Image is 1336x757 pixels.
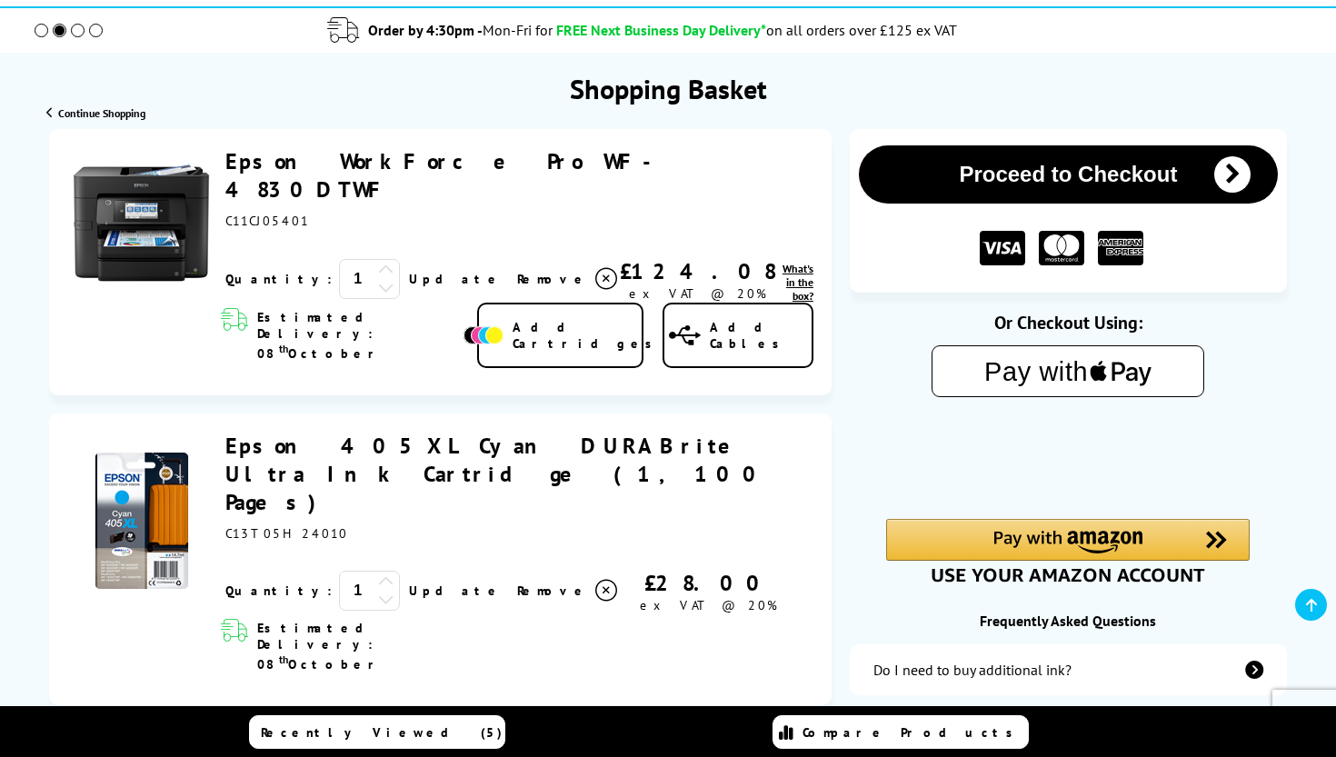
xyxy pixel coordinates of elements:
[886,426,1250,488] iframe: PayPal
[225,583,332,599] span: Quantity:
[46,106,145,120] a: Continue Shopping
[279,652,288,666] sup: th
[257,309,460,362] span: Estimated Delivery: 08 October
[483,21,553,39] span: Mon-Fri for
[803,724,1022,741] span: Compare Products
[710,319,812,352] span: Add Cables
[980,231,1025,266] img: VISA
[1039,231,1084,266] img: MASTER CARD
[773,715,1029,749] a: Compare Products
[249,715,505,749] a: Recently Viewed (5)
[886,519,1250,583] div: Amazon Pay - Use your Amazon account
[257,620,460,672] span: Estimated Delivery: 08 October
[873,661,1072,679] div: Do I need to buy additional ink?
[74,154,210,291] img: Epson WorkForce Pro WF-4830DTWF
[556,21,766,39] span: FREE Next Business Day Delivery*
[783,262,813,303] span: What's in the box?
[766,21,957,39] div: on all orders over £125 ex VAT
[640,597,777,613] span: ex VAT @ 20%
[409,271,503,287] a: Update
[517,577,620,604] a: Delete item from your basket
[513,319,662,352] span: Add Cartridges
[261,724,503,741] span: Recently Viewed (5)
[620,257,775,285] div: £124.08
[9,15,1274,46] li: modal_delivery
[225,147,672,204] a: Epson WorkForce Pro WF-4830DTWF
[629,285,766,302] span: ex VAT @ 20%
[850,311,1287,334] div: Or Checkout Using:
[368,21,553,39] span: Order by 4:30pm -
[1098,231,1143,266] img: American Express
[464,326,503,344] img: Add Cartridges
[74,453,210,589] img: Epson 405XL Cyan DURABrite Ultra Ink Cartridge (1,100 Pages)
[775,262,813,303] a: lnk_inthebox
[517,271,589,287] span: Remove
[58,106,145,120] span: Continue Shopping
[279,342,288,355] sup: th
[570,71,767,106] h1: Shopping Basket
[225,432,769,516] a: Epson 405XL Cyan DURABrite Ultra Ink Cartridge (1,100 Pages)
[850,644,1287,695] a: additional-ink
[517,265,620,293] a: Delete item from your basket
[409,583,503,599] a: Update
[225,525,348,542] span: C13T05H24010
[225,271,332,287] span: Quantity:
[859,145,1278,204] button: Proceed to Checkout
[850,612,1287,630] div: Frequently Asked Questions
[225,213,309,229] span: C11CJ05401
[517,583,589,599] span: Remove
[620,569,796,597] div: £28.00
